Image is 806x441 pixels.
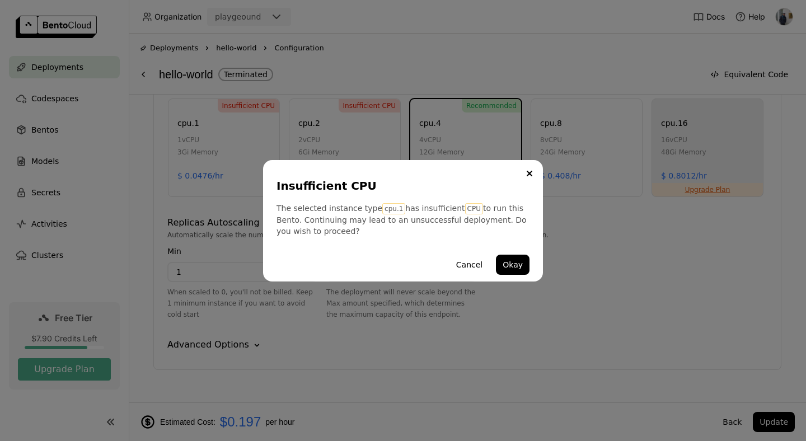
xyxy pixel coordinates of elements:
button: Okay [496,255,529,275]
div: The selected instance type has insufficient to run this Bento. Continuing may lead to an unsucces... [277,203,529,237]
span: cpu.1 [382,203,405,214]
button: Close [523,167,536,180]
div: dialog [263,160,543,282]
button: Cancel [449,255,489,275]
span: CPU [465,203,483,214]
div: Insufficient CPU [277,178,525,194]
